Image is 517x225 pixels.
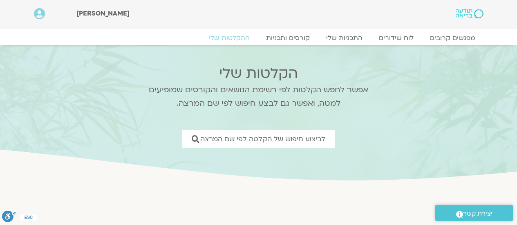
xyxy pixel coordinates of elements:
a: קורסים ותכניות [258,34,318,42]
a: התכניות שלי [318,34,371,42]
span: יצירת קשר [463,208,492,219]
span: לביצוע חיפוש של הקלטה לפי שם המרצה [200,135,325,143]
a: מפגשים קרובים [422,34,483,42]
a: לביצוע חיפוש של הקלטה לפי שם המרצה [182,130,335,148]
p: אפשר לחפש הקלטות לפי רשימת הנושאים והקורסים שמופיעים למטה, ואפשר גם לבצע חיפוש לפי שם המרצה. [138,83,379,110]
a: יצירת קשר [435,205,513,221]
h2: הקלטות שלי [138,65,379,82]
span: [PERSON_NAME] [76,9,130,18]
nav: Menu [34,34,483,42]
a: לוח שידורים [371,34,422,42]
a: ההקלטות שלי [201,34,258,42]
